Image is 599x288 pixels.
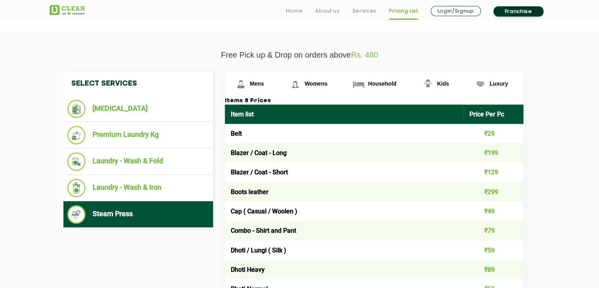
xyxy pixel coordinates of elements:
img: Laundry - Wash & Fold [67,152,86,171]
img: Kids [421,77,435,91]
img: Laundry - Wash & Iron [67,179,86,197]
th: Item list [225,105,464,124]
td: ₹299 [464,182,523,202]
span: Kids [437,80,449,87]
th: Price Per Pc [464,105,523,124]
img: Mens [234,77,248,91]
td: Blazer / Coat - Short [225,163,464,182]
td: ₹29 [464,124,523,143]
img: Premium Laundry Kg [67,126,86,144]
h3: Items & Prices [225,97,523,105]
a: Login/Signup [431,6,481,16]
a: Franchise [493,6,543,17]
td: Boots leather [225,182,464,202]
img: Household [352,77,365,91]
li: [MEDICAL_DATA] [67,100,209,118]
img: Dry Cleaning [67,100,86,118]
img: Luxury [473,77,487,91]
a: Pricing List [389,6,418,16]
span: Luxury [490,80,508,87]
img: Steam Press [67,205,86,224]
td: ₹89 [464,260,523,279]
span: Rs. 480 [351,50,378,59]
td: ₹59 [464,240,523,260]
li: Laundry - Wash & Fold [67,152,209,171]
li: Laundry - Wash & Iron [67,179,209,197]
td: Belt [225,124,464,143]
li: Premium Laundry Kg [67,126,209,144]
p: Free Pick up & Drop on orders above [50,50,550,60]
td: Cap ( Casual / Woolen ) [225,202,464,221]
td: ₹79 [464,221,523,240]
a: Services [352,6,376,16]
a: Home [286,6,303,16]
span: Mens [250,80,264,87]
td: Dhoti / Lungi ( Silk ) [225,240,464,260]
span: Household [368,80,396,87]
img: UClean Laundry and Dry Cleaning [50,5,85,15]
td: Dhoti Heavy [225,260,464,279]
td: ₹129 [464,163,523,182]
td: ₹49 [464,202,523,221]
h4: Select Services [63,71,213,96]
span: Womens [304,80,327,87]
td: Blazer / Coat - Long [225,143,464,163]
li: Steam Press [67,205,209,224]
a: About us [315,6,339,16]
td: ₹199 [464,143,523,163]
td: Combo - Shirt and Pant [225,221,464,240]
img: Womens [288,77,302,91]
